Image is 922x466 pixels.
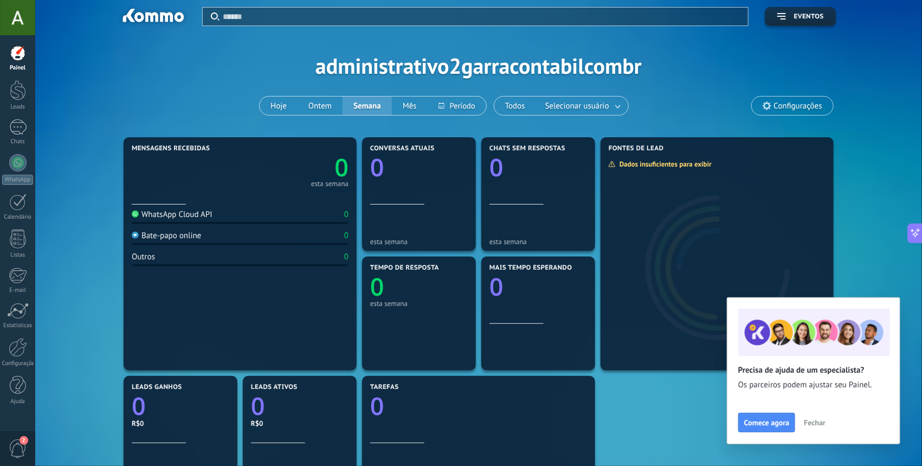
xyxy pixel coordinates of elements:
text: 0 [370,151,384,184]
a: 0 [251,390,349,423]
span: 2 [20,436,28,445]
text: 0 [489,271,504,304]
button: Semana [343,97,392,115]
a: 0 [240,151,349,184]
button: Fechar [799,414,830,431]
span: Tarefas [370,384,399,391]
h2: Precisa de ajuda de um especialista? [738,365,889,375]
img: WhatsApp Cloud API [132,210,139,218]
span: Selecionar usuário [543,99,611,113]
span: Os parceiros podem ajustar seu Painel. [738,380,889,391]
div: Configurações [2,360,34,367]
div: Bate-papo online [132,231,201,241]
span: Comece agora [744,419,789,426]
button: Mês [392,97,428,115]
span: Conversas atuais [370,145,435,152]
text: 0 [132,390,146,423]
a: 0 [370,390,587,423]
div: Dados insuficientes para exibir [608,159,719,169]
span: Mensagens recebidas [132,145,210,152]
button: Período [428,97,486,115]
div: E-mail [2,287,34,294]
div: R$0 [132,419,229,428]
div: 0 [344,209,349,220]
span: Mais tempo esperando [489,264,572,272]
div: Ajuda [2,398,34,405]
button: Eventos [765,7,836,26]
span: Leads ativos [251,384,298,391]
button: Todos [494,97,536,115]
text: 0 [251,390,265,423]
button: Ontem [298,97,343,115]
div: Listas [2,252,34,259]
div: WhatsApp [2,175,33,185]
span: Fechar [804,419,826,426]
div: Leads [2,104,34,111]
div: esta semana [311,181,349,187]
span: Eventos [794,13,824,21]
a: 0 [132,390,229,423]
text: 0 [370,390,384,423]
div: Estatísticas [2,322,34,329]
span: Tempo de resposta [370,264,439,272]
div: 0 [344,252,349,262]
text: 0 [489,151,504,184]
span: Chats sem respostas [489,145,565,152]
span: Configurações [774,101,822,111]
div: Outros [132,252,155,262]
div: esta semana [370,299,468,308]
img: Bate-papo online [132,232,139,239]
text: 0 [370,271,384,304]
div: WhatsApp Cloud API [132,209,212,220]
span: Fontes de lead [609,145,664,152]
div: R$0 [251,419,349,428]
div: Chats [2,138,34,145]
button: Comece agora [738,413,795,432]
div: esta semana [370,238,468,246]
span: Leads ganhos [132,384,182,391]
button: Selecionar usuário [536,97,628,115]
div: 0 [344,231,349,241]
div: Painel [2,65,34,72]
text: 0 [334,151,349,184]
button: Hoje [260,97,298,115]
div: Calendário [2,214,34,221]
div: esta semana [489,238,587,246]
